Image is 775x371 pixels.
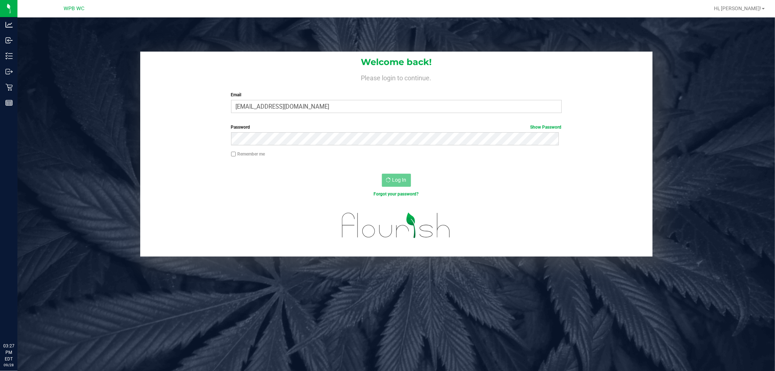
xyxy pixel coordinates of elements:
p: 09/28 [3,362,14,368]
inline-svg: Outbound [5,68,13,75]
button: Log In [382,174,411,187]
a: Forgot your password? [374,191,419,197]
span: Hi, [PERSON_NAME]! [714,5,761,11]
input: Remember me [231,152,236,157]
img: flourish_logo.svg [332,205,460,246]
p: 03:27 PM EDT [3,343,14,362]
h4: Please login to continue. [140,73,653,81]
inline-svg: Analytics [5,21,13,28]
inline-svg: Inventory [5,52,13,60]
label: Email [231,92,562,98]
label: Remember me [231,151,265,157]
span: Log In [392,177,407,183]
inline-svg: Retail [5,84,13,91]
a: Show Password [530,125,562,130]
inline-svg: Inbound [5,37,13,44]
span: Password [231,125,250,130]
inline-svg: Reports [5,99,13,106]
span: WPB WC [64,5,85,12]
h1: Welcome back! [140,57,653,67]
